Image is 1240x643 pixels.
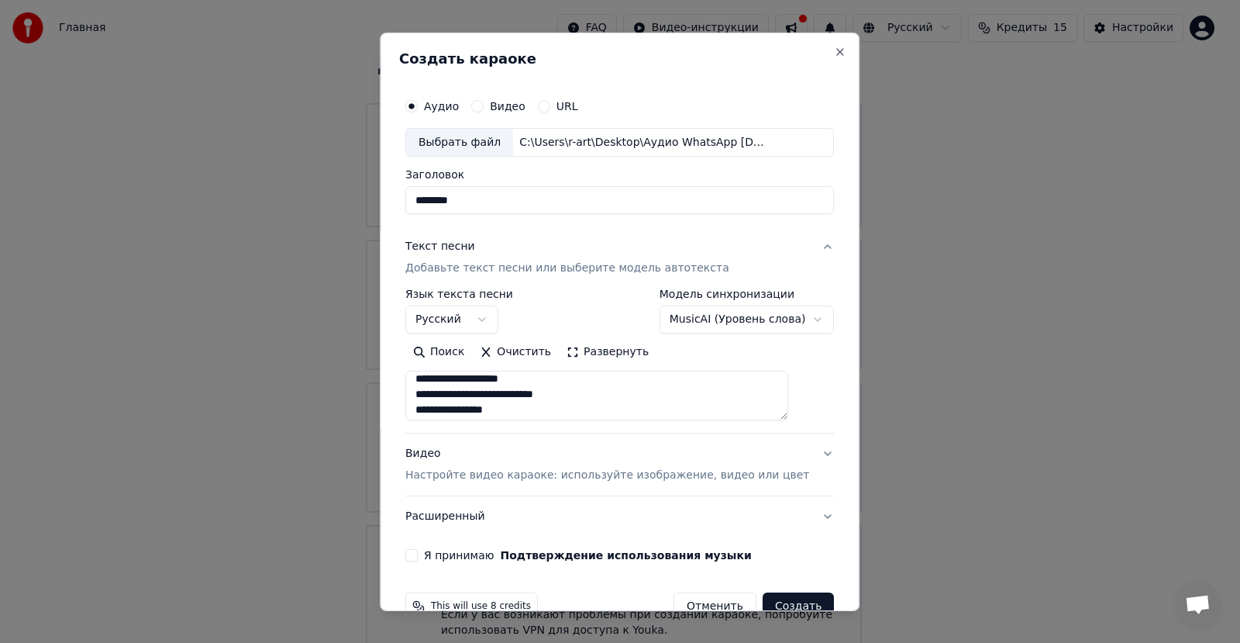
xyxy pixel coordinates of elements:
[405,446,809,483] div: Видео
[513,134,777,150] div: C:\Users\r-art\Desktop\Аудио WhatsApp [DATE] 21.06.34_eda82151.mp3
[405,289,834,433] div: Текст песниДобавьте текст песни или выберите модель автотекста
[405,169,834,180] label: Заголовок
[424,100,459,111] label: Аудио
[431,600,531,613] span: This will use 8 credits
[405,261,729,276] p: Добавьте текст песни или выберите модель автотекста
[406,128,513,156] div: Выбрать файл
[405,226,834,289] button: Текст песниДобавьте текст песни или выберите модель автотекста
[405,289,513,299] label: Язык текста песни
[673,593,756,621] button: Отменить
[559,340,656,365] button: Развернуть
[660,289,835,299] label: Модель синхронизации
[556,100,578,111] label: URL
[405,340,472,365] button: Поиск
[424,550,752,561] label: Я принимаю
[490,100,525,111] label: Видео
[763,593,834,621] button: Создать
[501,550,752,561] button: Я принимаю
[405,468,809,483] p: Настройте видео караоке: используйте изображение, видео или цвет
[399,51,840,65] h2: Создать караоке
[405,496,834,537] button: Расширенный
[405,239,475,254] div: Текст песни
[405,434,834,496] button: ВидеоНастройте видео караоке: используйте изображение, видео или цвет
[473,340,560,365] button: Очистить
